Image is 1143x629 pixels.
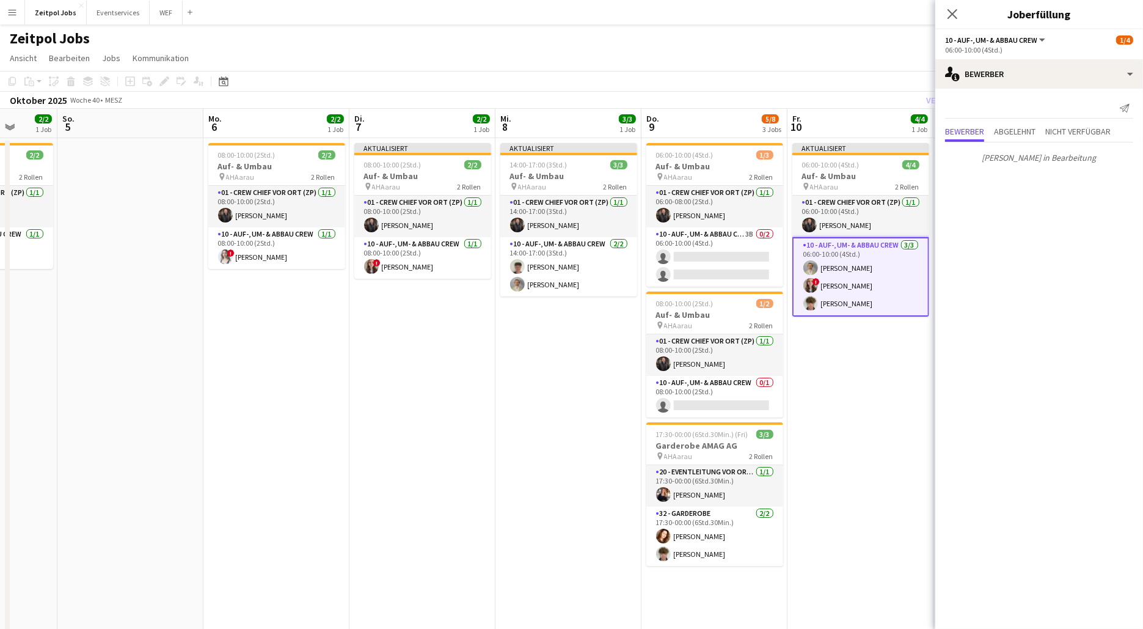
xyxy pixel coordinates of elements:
[44,50,95,66] a: Bearbeiten
[102,53,120,64] span: Jobs
[97,50,125,66] a: Jobs
[935,6,1143,22] h3: Joberfüllung
[945,35,1047,45] button: 10 - Auf-, Um- & Abbau Crew
[10,53,37,64] span: Ansicht
[70,95,100,105] span: Woche 40
[10,94,67,106] div: Oktober 2025
[1116,35,1133,45] span: 1/4
[945,35,1037,45] span: 10 - Auf-, Um- & Abbau Crew
[105,95,122,105] div: MESZ
[128,50,194,66] a: Kommunikation
[10,29,90,48] h1: Zeitpol Jobs
[935,147,1143,168] p: [PERSON_NAME] in Bearbeitung
[1045,127,1111,136] span: Nicht verfügbar
[49,53,90,64] span: Bearbeiten
[87,1,150,24] button: Eventservices
[945,127,984,136] span: Bewerber
[935,59,1143,89] div: Bewerber
[25,1,87,24] button: Zeitpol Jobs
[945,45,1133,54] div: 06:00-10:00 (4Std.)
[150,1,183,24] button: WEF
[5,50,42,66] a: Ansicht
[994,127,1035,136] span: Abgelehnt
[133,53,189,64] span: Kommunikation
